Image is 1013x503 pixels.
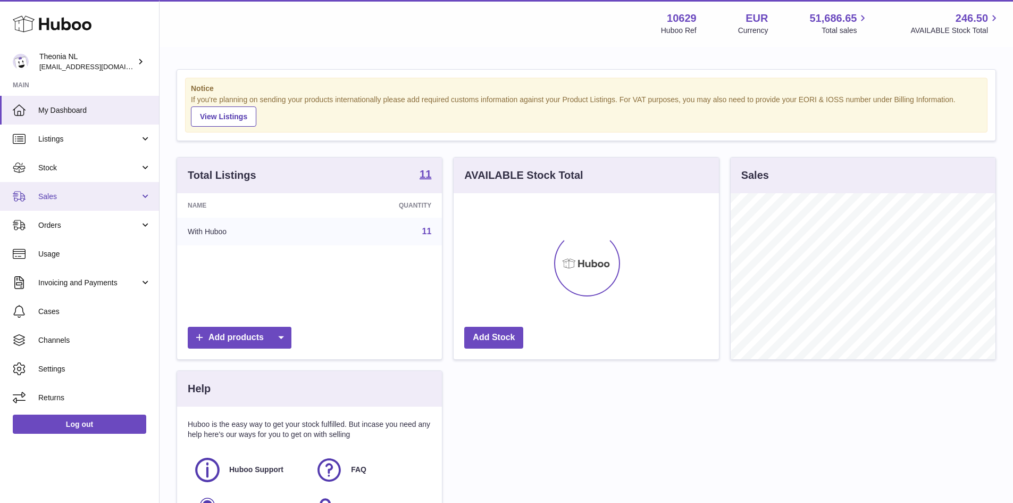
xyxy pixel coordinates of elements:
[38,105,151,116] span: My Dashboard
[229,465,283,475] span: Huboo Support
[738,26,768,36] div: Currency
[38,335,151,345] span: Channels
[38,364,151,374] span: Settings
[177,193,317,218] th: Name
[809,11,857,26] span: 51,686.65
[38,278,140,288] span: Invoicing and Payments
[38,249,151,259] span: Usage
[38,307,151,317] span: Cases
[13,54,29,70] img: info@wholesomegoods.eu
[661,26,697,36] div: Huboo Ref
[464,168,583,183] h3: AVAILABLE Stock Total
[39,52,135,72] div: Theonia NL
[38,192,140,202] span: Sales
[351,465,366,475] span: FAQ
[188,168,256,183] h3: Total Listings
[38,220,140,230] span: Orders
[188,382,211,396] h3: Help
[38,163,140,173] span: Stock
[910,26,1000,36] span: AVAILABLE Stock Total
[315,456,426,484] a: FAQ
[741,168,769,183] h3: Sales
[38,134,140,144] span: Listings
[809,11,869,36] a: 51,686.65 Total sales
[39,62,156,71] span: [EMAIL_ADDRESS][DOMAIN_NAME]
[956,11,988,26] span: 246.50
[193,456,304,484] a: Huboo Support
[177,218,317,245] td: With Huboo
[910,11,1000,36] a: 246.50 AVAILABLE Stock Total
[188,327,291,349] a: Add products
[317,193,442,218] th: Quantity
[191,106,256,127] a: View Listings
[422,227,432,236] a: 11
[464,327,523,349] a: Add Stock
[191,84,982,94] strong: Notice
[420,169,431,179] strong: 11
[746,11,768,26] strong: EUR
[38,393,151,403] span: Returns
[191,95,982,127] div: If you're planning on sending your products internationally please add required customs informati...
[13,415,146,434] a: Log out
[188,419,431,440] p: Huboo is the easy way to get your stock fulfilled. But incase you need any help here's our ways f...
[822,26,869,36] span: Total sales
[420,169,431,182] a: 11
[667,11,697,26] strong: 10629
